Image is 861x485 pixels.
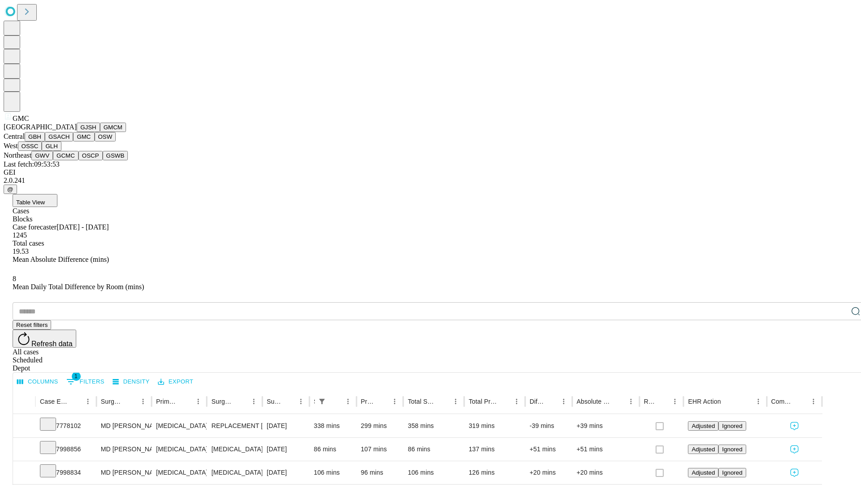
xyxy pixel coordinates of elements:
[179,395,192,408] button: Sort
[110,375,152,389] button: Density
[17,419,31,434] button: Expand
[469,398,497,405] div: Total Predicted Duration
[577,461,635,484] div: +20 mins
[40,461,92,484] div: 7998834
[314,398,315,405] div: Scheduled In Room Duration
[7,186,13,193] span: @
[722,469,742,476] span: Ignored
[510,395,523,408] button: Menu
[13,115,29,122] span: GMC
[78,151,103,160] button: OSCP
[577,398,611,405] div: Absolute Difference
[282,395,295,408] button: Sort
[688,468,718,477] button: Adjusted
[16,322,48,328] span: Reset filters
[718,421,746,431] button: Ignored
[688,398,721,405] div: EHR Action
[17,442,31,458] button: Expand
[752,395,765,408] button: Menu
[156,461,202,484] div: [MEDICAL_DATA]
[545,395,557,408] button: Sort
[656,395,669,408] button: Sort
[156,375,196,389] button: Export
[718,445,746,454] button: Ignored
[530,414,568,437] div: -39 mins
[31,151,53,160] button: GWV
[314,438,352,461] div: 86 mins
[124,395,137,408] button: Sort
[295,395,307,408] button: Menu
[13,247,29,255] span: 19.53
[267,438,305,461] div: [DATE]
[688,445,718,454] button: Adjusted
[644,398,656,405] div: Resolved in EHR
[530,398,544,405] div: Difference
[103,151,128,160] button: GSWB
[25,132,45,141] button: GBH
[267,414,305,437] div: [DATE]
[4,185,17,194] button: @
[795,395,807,408] button: Sort
[13,275,16,282] span: 8
[137,395,149,408] button: Menu
[4,176,857,185] div: 2.0.241
[15,375,61,389] button: Select columns
[13,231,27,239] span: 1245
[408,438,460,461] div: 86 mins
[4,142,18,150] span: West
[722,423,742,429] span: Ignored
[722,395,735,408] button: Sort
[530,461,568,484] div: +20 mins
[69,395,82,408] button: Sort
[691,469,715,476] span: Adjusted
[156,398,178,405] div: Primary Service
[376,395,388,408] button: Sort
[77,123,100,132] button: GJSH
[437,395,449,408] button: Sort
[267,461,305,484] div: [DATE]
[4,160,60,168] span: Last fetch: 09:53:53
[469,438,521,461] div: 137 mins
[13,223,57,231] span: Case forecaster
[13,320,51,330] button: Reset filters
[13,283,144,291] span: Mean Daily Total Difference by Room (mins)
[40,438,92,461] div: 7998856
[577,414,635,437] div: +39 mins
[530,438,568,461] div: +51 mins
[4,151,31,159] span: Northeast
[156,414,202,437] div: [MEDICAL_DATA]
[408,461,460,484] div: 106 mins
[361,414,399,437] div: 299 mins
[691,446,715,453] span: Adjusted
[612,395,625,408] button: Sort
[211,461,257,484] div: [MEDICAL_DATA] LYMPH NODE OPEN SUPERFICIAL
[577,438,635,461] div: +51 mins
[248,395,260,408] button: Menu
[101,414,147,437] div: MD [PERSON_NAME] Md
[100,123,126,132] button: GMCM
[361,438,399,461] div: 107 mins
[557,395,570,408] button: Menu
[95,132,116,141] button: OSW
[361,398,375,405] div: Predicted In Room Duration
[101,461,147,484] div: MD [PERSON_NAME]
[13,256,109,263] span: Mean Absolute Difference (mins)
[342,395,354,408] button: Menu
[192,395,204,408] button: Menu
[72,372,81,381] span: 1
[722,446,742,453] span: Ignored
[235,395,248,408] button: Sort
[4,132,25,140] span: Central
[101,438,147,461] div: MD [PERSON_NAME]
[64,375,107,389] button: Show filters
[469,461,521,484] div: 126 mins
[13,330,76,348] button: Refresh data
[4,123,77,131] span: [GEOGRAPHIC_DATA]
[57,223,109,231] span: [DATE] - [DATE]
[688,421,718,431] button: Adjusted
[408,414,460,437] div: 358 mins
[13,194,57,207] button: Table View
[691,423,715,429] span: Adjusted
[82,395,94,408] button: Menu
[625,395,637,408] button: Menu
